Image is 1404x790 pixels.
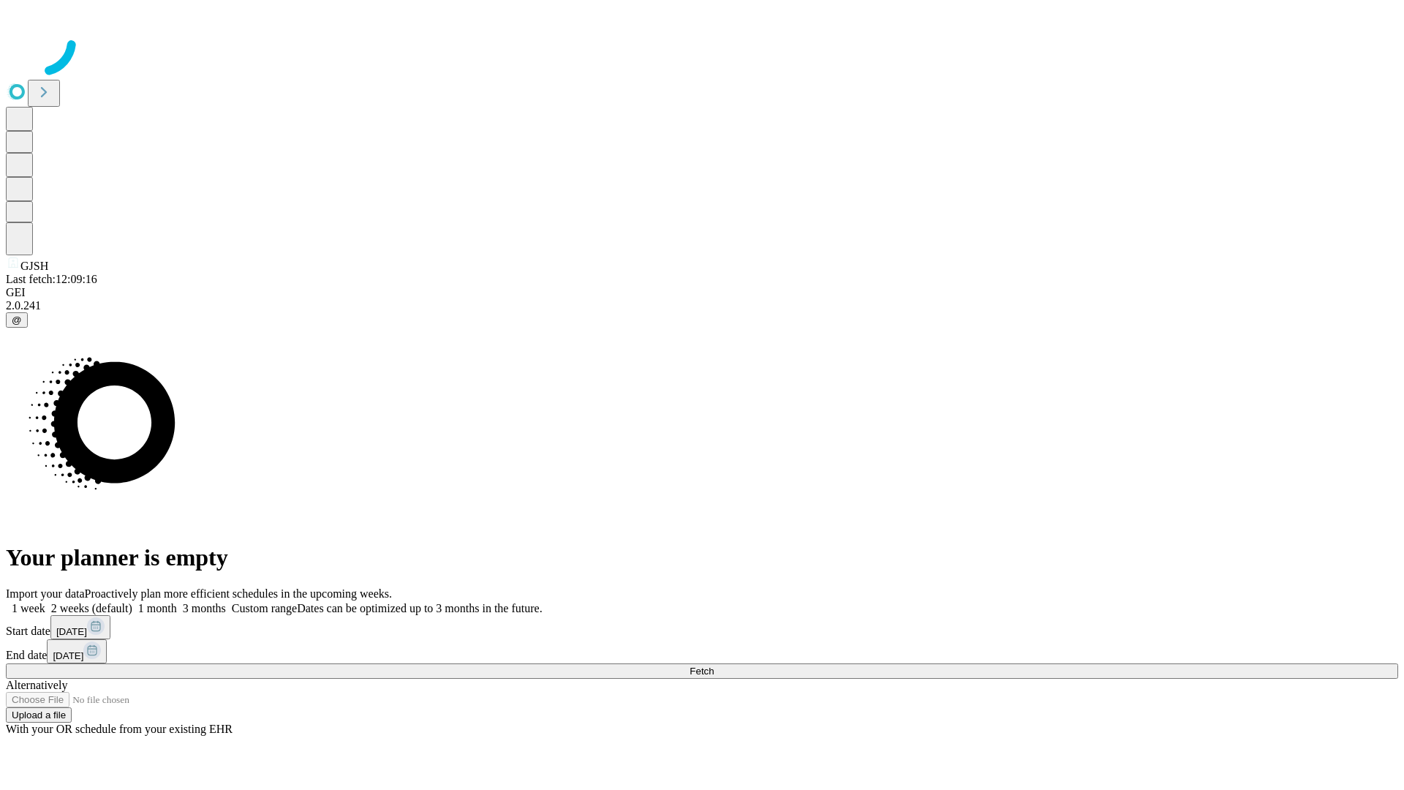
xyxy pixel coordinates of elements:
[6,639,1398,663] div: End date
[53,650,83,661] span: [DATE]
[47,639,107,663] button: [DATE]
[6,286,1398,299] div: GEI
[12,315,22,326] span: @
[12,602,45,614] span: 1 week
[51,602,132,614] span: 2 weeks (default)
[6,723,233,735] span: With your OR schedule from your existing EHR
[6,299,1398,312] div: 2.0.241
[232,602,297,614] span: Custom range
[6,679,67,691] span: Alternatively
[6,312,28,328] button: @
[690,666,714,677] span: Fetch
[50,615,110,639] button: [DATE]
[6,663,1398,679] button: Fetch
[56,626,87,637] span: [DATE]
[138,602,177,614] span: 1 month
[20,260,48,272] span: GJSH
[183,602,226,614] span: 3 months
[6,615,1398,639] div: Start date
[85,587,392,600] span: Proactively plan more efficient schedules in the upcoming weeks.
[6,273,97,285] span: Last fetch: 12:09:16
[6,587,85,600] span: Import your data
[297,602,542,614] span: Dates can be optimized up to 3 months in the future.
[6,544,1398,571] h1: Your planner is empty
[6,707,72,723] button: Upload a file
